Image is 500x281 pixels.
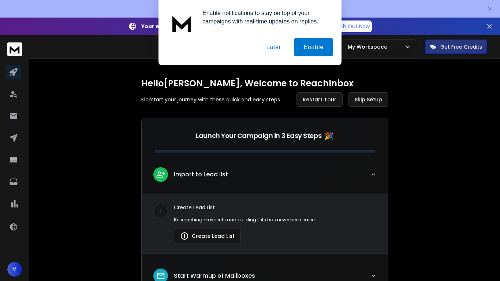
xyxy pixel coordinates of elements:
[174,204,376,211] p: Create Lead List
[153,204,168,218] div: 1
[197,9,333,26] div: Enable notifications to stay on top of your campaigns with real-time updates on replies.
[174,271,255,280] p: Start Warmup of Mailboxes
[196,131,321,141] p: Launch Your Campaign in 3 Easy Steps
[141,96,280,103] p: Kickstart your journey with these quick and easy steps
[156,170,165,179] img: lead
[348,92,388,107] button: Skip Setup
[141,78,388,89] h1: Hello [PERSON_NAME] , Welcome to ReachInbox
[180,232,189,240] img: lead
[296,92,343,107] button: Restart Tour
[142,194,388,254] div: leadImport to Lead list
[174,217,376,223] p: Researching prospects and building lists has never been easier.
[257,38,290,56] button: Later
[7,262,22,277] button: V
[355,96,382,103] span: Skip Setup
[174,229,241,243] button: Create Lead List
[167,9,197,38] img: notification icon
[174,170,228,179] p: Import to Lead list
[294,38,333,56] button: Enable
[156,271,165,281] img: lead
[142,161,388,194] button: leadImport to Lead list
[324,131,333,141] span: 🎉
